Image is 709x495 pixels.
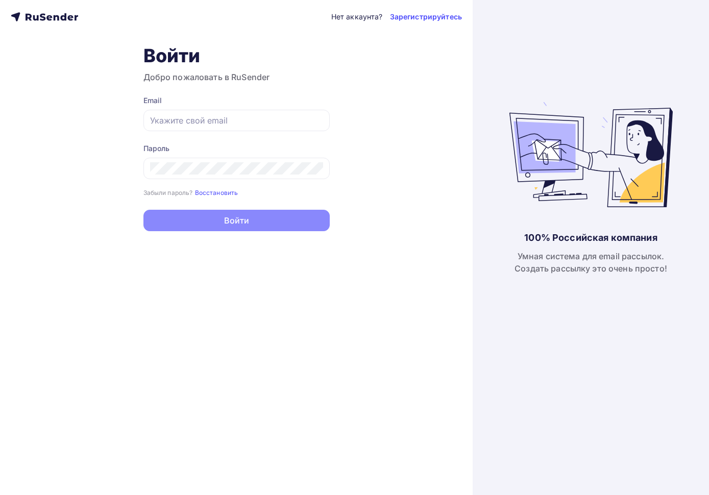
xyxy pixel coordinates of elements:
[331,12,383,22] div: Нет аккаунта?
[524,232,657,244] div: 100% Российская компания
[150,114,323,127] input: Укажите свой email
[515,250,667,275] div: Умная система для email рассылок. Создать рассылку это очень просто!
[143,44,330,67] h1: Войти
[195,188,238,196] a: Восстановить
[390,12,462,22] a: Зарегистрируйтесь
[195,189,238,196] small: Восстановить
[143,95,330,106] div: Email
[143,189,193,196] small: Забыли пароль?
[143,71,330,83] h3: Добро пожаловать в RuSender
[143,143,330,154] div: Пароль
[143,210,330,231] button: Войти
